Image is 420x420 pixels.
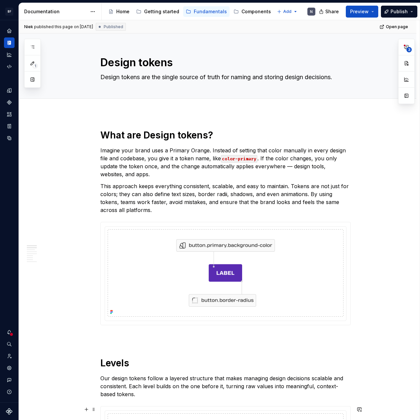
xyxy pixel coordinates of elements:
a: Settings [4,363,15,373]
span: 1 [32,63,38,69]
button: BF [1,4,17,19]
a: Open page [378,22,411,31]
a: Home [4,26,15,36]
span: Niek [24,24,33,29]
span: Published [104,24,123,29]
a: Invite team [4,351,15,361]
a: Data sources [4,133,15,143]
div: Home [116,8,130,15]
textarea: Design tokens [99,55,349,71]
button: Preview [346,6,378,18]
a: Fundamentals [183,6,230,17]
div: Page tree [106,5,274,18]
a: Storybook stories [4,121,15,131]
a: Components [4,97,15,108]
textarea: Design tokens are the single source of truth for naming and storing design decisions. [99,72,349,82]
button: Contact support [4,375,15,385]
a: Code automation [4,61,15,72]
div: Fundamentals [194,8,227,15]
a: Assets [4,109,15,120]
div: Documentation [24,8,87,15]
div: BF [5,8,13,16]
a: Components [231,6,274,17]
div: published this page on [DATE] [34,24,93,29]
button: Share [316,6,343,18]
button: Notifications [4,327,15,338]
a: Getting started [133,6,182,17]
span: Add [283,9,291,14]
span: Preview [350,8,369,15]
p: This approach keeps everything consistent, scalable, and easy to maintain. Tokens are not just fo... [100,182,351,214]
a: Documentation [4,37,15,48]
a: Home [106,6,132,17]
span: Share [325,8,339,15]
span: Open page [386,24,408,29]
svg: Supernova Logo [6,408,13,415]
span: Publish [391,8,408,15]
div: N [310,9,313,14]
a: Design tokens [4,85,15,96]
div: Components [241,8,271,15]
h1: What are Design tokens? [100,129,351,141]
button: Search ⌘K [4,339,15,349]
a: Analytics [4,49,15,60]
button: Add [275,7,300,16]
button: Publish [381,6,417,18]
p: Our design tokens follow a layered structure that makes managing design decisions scalable and co... [100,374,351,398]
code: color-primary [221,155,257,163]
p: Imagine your brand uses a Primary Orange. Instead of setting that color manually in every design ... [100,146,351,178]
div: Getting started [144,8,179,15]
h1: Levels [100,357,351,369]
